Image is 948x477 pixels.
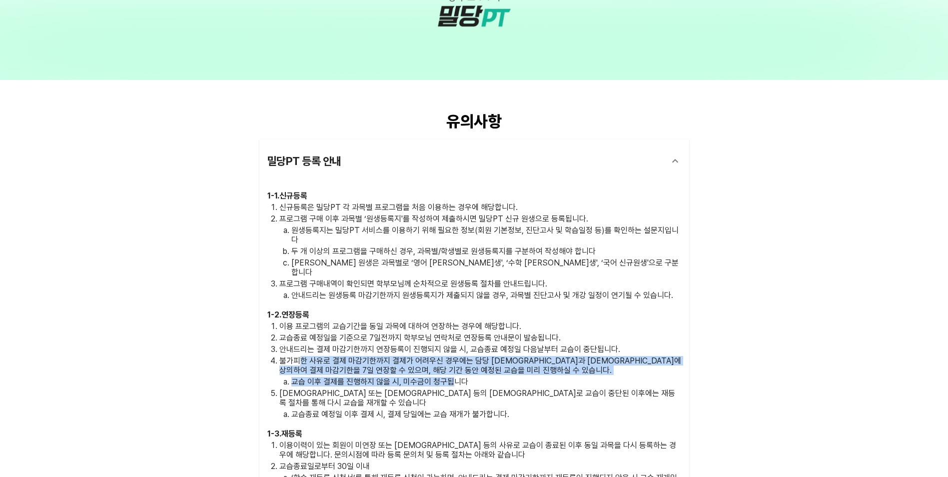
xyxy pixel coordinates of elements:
[291,409,681,419] p: 교습종료 예정일 이후 결제 시, 결제 당일에는 교습 재개가 불가합니다.
[267,191,681,200] h3: 1 - 1 . 신규등록
[291,246,681,256] p: 두 개 이상의 프로그램을 구매하신 경우, 과목별/학생별로 원생등록지를 구분하여 작성해야 합니다
[291,290,681,300] p: 안내드리는 원생등록 마감기한까지 원생등록지가 제출되지 않을 경우, 과목별 진단고사 및 개강 일정이 연기될 수 있습니다.
[279,321,681,331] p: 이용 프로그램의 교습기간을 동일 과목에 대하여 연장하는 경우에 해당합니다.
[291,225,681,244] p: 원생등록지는 밀당PT 서비스를 이용하기 위해 필요한 정보(회원 기본정보, 진단고사 및 학습일정 등)를 확인하는 설문지입니다
[267,310,681,319] h3: 1 - 2 . 연장등록
[279,202,681,212] p: 신규등록은 밀당PT 각 과목별 프로그램을 처음 이용하는 경우에 해당합니다.
[267,149,663,173] div: 밀당PT 등록 안내
[279,344,681,354] p: 안내드리는 결제 마감기한까지 연장등록이 진행되지 않을 시, 교습종료 예정일 다음날부터 교습이 중단됩니다.
[279,214,681,223] p: 프로그램 구매 이후 과목별 ‘원생등록지'를 작성하여 제출하시면 밀당PT 신규 원생으로 등록됩니다.
[279,461,681,471] p: 교습종료일로부터 30일 이내
[291,258,681,277] p: [PERSON_NAME] 원생은 과목별로 ‘영어 [PERSON_NAME]생', ‘수학 [PERSON_NAME]생', ‘국어 신규원생'으로 구분합니다
[279,440,681,459] p: 이용이력이 있는 회원이 미연장 또는 [DEMOGRAPHIC_DATA] 등의 사유로 교습이 종료된 이후 동일 과목을 다시 등록하는 경우에 해당합니다. 문의시점에 따라 등록 문의...
[279,388,681,407] p: [DEMOGRAPHIC_DATA] 또는 [DEMOGRAPHIC_DATA] 등의 [DEMOGRAPHIC_DATA]로 교습이 중단된 이후에는 재등록 절차를 통해 다시 교습을 재개...
[259,112,689,131] div: 유의사항
[267,429,681,438] h3: 1 - 3 . 재등록
[259,139,689,183] div: 밀당PT 등록 안내
[279,279,681,288] p: 프로그램 구매내역이 확인되면 학부모님께 순차적으로 원생등록 절차를 안내드립니다.
[291,377,681,386] p: 교습 이후 결제를 진행하지 않을 시, 미수금이 청구됩니다
[279,333,681,342] p: 교습종료 예정일을 기준으로 7일전까지 학부모님 연락처로 연장등록 안내문이 발송됩니다.
[279,356,681,375] p: 불가피한 사유로 결제 마감기한까지 결제가 어려우신 경우에는 담당 [DEMOGRAPHIC_DATA]과 [DEMOGRAPHIC_DATA]에 상의하여 결제 마감기한을 7일 연장할 ...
